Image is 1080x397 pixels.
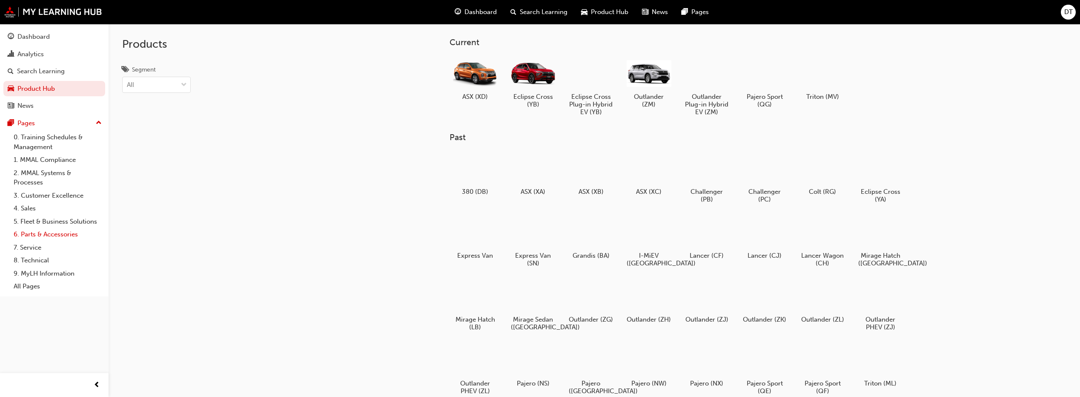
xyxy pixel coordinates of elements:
div: News [17,101,34,111]
h5: Pajero (NW) [627,380,671,387]
a: ASX (XC) [623,150,674,199]
h5: Eclipse Cross (YA) [858,188,903,203]
h3: Past [450,132,933,142]
a: Lancer Wagon (CH) [797,213,848,270]
a: News [3,98,105,114]
h5: Lancer (CF) [685,252,729,259]
h5: Colt (RG) [800,188,845,196]
a: Challenger (PC) [739,150,790,207]
img: mmal [4,6,102,17]
a: Pajero (NX) [681,341,732,391]
h5: Challenger (PC) [742,188,787,203]
span: Pages [691,7,709,17]
span: Dashboard [464,7,497,17]
h5: ASX (XD) [453,93,498,101]
h5: ASX (XB) [569,188,613,196]
span: down-icon [181,80,187,91]
a: I-MiEV ([GEOGRAPHIC_DATA]) [623,213,674,270]
span: search-icon [510,7,516,17]
a: search-iconSearch Learning [504,3,574,21]
span: guage-icon [455,7,461,17]
span: news-icon [642,7,648,17]
span: Search Learning [520,7,567,17]
a: 380 (DB) [450,150,501,199]
h5: Mirage Sedan ([GEOGRAPHIC_DATA]) [511,316,556,331]
a: 2. MMAL Systems & Processes [10,167,105,189]
h5: Pajero (NX) [685,380,729,387]
span: pages-icon [682,7,688,17]
h5: Outlander (ZJ) [685,316,729,323]
div: Analytics [17,49,44,59]
a: ASX (XD) [450,54,501,104]
a: Mirage Hatch ([GEOGRAPHIC_DATA]) [855,213,906,270]
div: All [127,80,134,90]
a: Grandis (BA) [565,213,616,263]
h5: Express Van (SN) [511,252,556,267]
h3: Current [450,37,933,47]
h5: Lancer (CJ) [742,252,787,259]
a: Challenger (PB) [681,150,732,207]
h5: ASX (XA) [511,188,556,196]
a: Outlander (ZL) [797,277,848,327]
h5: Lancer Wagon (CH) [800,252,845,267]
span: tags-icon [122,66,129,74]
h5: I-MiEV ([GEOGRAPHIC_DATA]) [627,252,671,267]
h5: Outlander (ZK) [742,316,787,323]
a: Triton (MV) [797,54,848,104]
a: 3. Customer Excellence [10,189,105,202]
span: guage-icon [8,33,14,41]
h5: Outlander (ZL) [800,316,845,323]
span: up-icon [96,118,102,129]
h5: ASX (XC) [627,188,671,196]
a: ASX (XB) [565,150,616,199]
a: 7. Service [10,241,105,254]
button: Pages [3,115,105,131]
a: Dashboard [3,29,105,45]
a: pages-iconPages [675,3,716,21]
a: Search Learning [3,63,105,79]
a: Product Hub [3,81,105,97]
a: Pajero Sport (QG) [739,54,790,111]
a: ASX (XA) [507,150,559,199]
div: Search Learning [17,66,65,76]
h5: 380 (DB) [453,188,498,196]
a: 1. MMAL Compliance [10,153,105,167]
h5: Pajero Sport (QE) [742,380,787,395]
a: Outlander (ZH) [623,277,674,327]
h2: Products [122,37,191,51]
span: pages-icon [8,120,14,127]
a: Outlander (ZM) [623,54,674,111]
h5: Triton (ML) [858,380,903,387]
span: prev-icon [94,380,100,391]
h5: Pajero Sport (QF) [800,380,845,395]
a: 5. Fleet & Business Solutions [10,215,105,228]
a: Outlander (ZG) [565,277,616,327]
a: 4. Sales [10,202,105,215]
a: Outlander (ZJ) [681,277,732,327]
a: Outlander PHEV (ZJ) [855,277,906,334]
a: Analytics [3,46,105,62]
a: All Pages [10,280,105,293]
a: guage-iconDashboard [448,3,504,21]
h5: Outlander (ZH) [627,316,671,323]
h5: Express Van [453,252,498,259]
h5: Mirage Hatch ([GEOGRAPHIC_DATA]) [858,252,903,267]
a: Lancer (CF) [681,213,732,263]
a: Outlander Plug-in Hybrid EV (ZM) [681,54,732,119]
a: Mirage Sedan ([GEOGRAPHIC_DATA]) [507,277,559,334]
a: Colt (RG) [797,150,848,199]
a: Outlander (ZK) [739,277,790,327]
h5: Outlander PHEV (ZL) [453,380,498,395]
a: car-iconProduct Hub [574,3,635,21]
a: 6. Parts & Accessories [10,228,105,241]
a: Eclipse Cross (YA) [855,150,906,207]
span: news-icon [8,102,14,110]
span: Product Hub [591,7,628,17]
span: car-icon [581,7,587,17]
span: News [652,7,668,17]
span: chart-icon [8,51,14,58]
button: DashboardAnalyticsSearch LearningProduct HubNews [3,27,105,115]
button: DT [1061,5,1076,20]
